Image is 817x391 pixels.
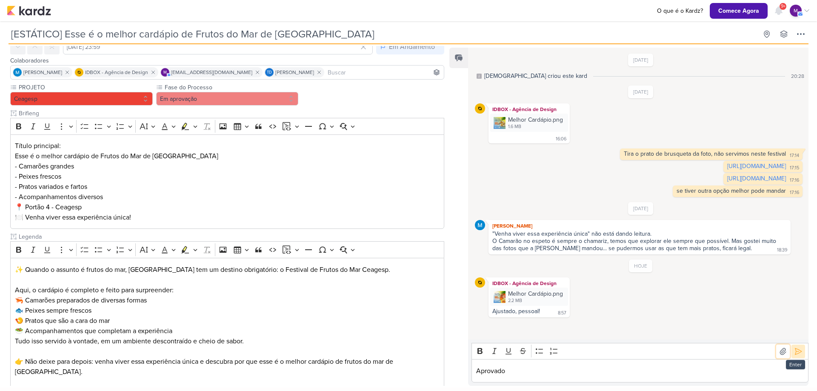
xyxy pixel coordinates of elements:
[17,109,444,118] input: Texto sem título
[75,68,83,77] img: IDBOX - Agência de Design
[727,163,786,170] a: [URL][DOMAIN_NAME]
[7,6,51,16] img: kardz.app
[710,3,768,19] button: Comece Agora
[490,279,568,288] div: IDBOX - Agência de Design
[476,366,804,376] p: Aprovado
[164,83,299,92] label: Fase do Processo
[376,39,444,54] button: Em Andamento
[790,152,799,159] div: 17:14
[163,71,167,75] p: m
[794,7,798,14] p: m
[508,115,563,124] div: Melhor Cardápio.png
[492,230,787,237] div: "Venha viver essa experiência única" não está dando leitura.
[161,68,169,77] div: mlegnaioli@gmail.com
[508,123,563,130] div: 1.6 MB
[508,289,563,298] div: Melhor Cardápio.png
[17,232,444,241] input: Texto sem título
[15,336,440,346] p: Tudo isso servido à vontade, em um ambiente descontraído e cheio de sabor.
[156,92,299,106] button: Em aprovação
[171,68,252,76] span: [EMAIL_ADDRESS][DOMAIN_NAME]
[494,291,506,303] img: VMZ9ZSef7nLt5vCclO2e5if5TNTA7057lxxYy7OW.png
[492,237,778,252] div: O Camarão no espeto é sempre o chamariz, temos que explorar ele sempre que possível. Mas gostei m...
[790,177,799,184] div: 17:16
[494,117,506,129] img: zsEKxqXAhR3i4gKt3HPosnScf3wyWP6bXkUPzcI2.png
[727,175,786,182] a: [URL][DOMAIN_NAME]
[10,134,444,229] div: Editor editing area: main
[791,72,804,80] div: 20:28
[267,71,272,75] p: Td
[490,222,789,230] div: [PERSON_NAME]
[490,105,568,114] div: IDBOX - Agência de Design
[15,357,440,377] p: 👉 Não deixe para depois: venha viver essa experiência única e descubra por que esse é o melhor ca...
[790,165,799,171] div: 17:15
[790,189,799,196] div: 17:16
[15,141,440,223] p: Título principal: Esse é o melhor cardápio de Frutos do Mar de [GEOGRAPHIC_DATA] - Camarões grand...
[654,6,706,15] a: O que é o Kardz?
[492,308,540,315] div: Ajustado, pessoal!
[326,67,442,77] input: Buscar
[23,68,62,76] span: [PERSON_NAME]
[484,71,587,80] div: [DEMOGRAPHIC_DATA] criou este kard
[475,277,485,288] img: IDBOX - Agência de Design
[781,3,786,10] span: 9+
[777,247,787,254] div: 18:39
[556,136,566,143] div: 16:06
[490,114,568,132] div: Melhor Cardápio.png
[389,42,435,52] div: Em Andamento
[677,187,786,194] div: se tiver outra opção melhor pode mandar
[786,360,805,369] div: Enter
[471,359,808,382] div: Editor editing area: main
[475,220,485,230] img: MARIANA MIRANDA
[265,68,274,77] div: Thais de carvalho
[13,68,22,77] img: MARIANA MIRANDA
[624,150,786,157] div: Tira o prato de brusqueta da foto, não servimos neste festival
[15,265,440,275] p: ✨ Quando o assunto é frutos do mar, [GEOGRAPHIC_DATA] tem um destino obrigatório: o Festival de F...
[9,26,757,42] input: Kard Sem Título
[15,285,440,336] p: Aqui, o cardápio é completo e feito para surpreender: 🦐 Camarões preparados de diversas formas 🐟 ...
[10,56,444,65] div: Colaboradores
[490,288,568,306] div: Melhor Cardápio.png
[63,39,373,54] input: Select a date
[790,5,802,17] div: mlegnaioli@gmail.com
[471,343,808,360] div: Editor toolbar
[85,68,148,76] span: IDBOX - Agência de Design
[558,310,566,317] div: 8:57
[10,92,153,106] button: Ceagesp
[18,83,153,92] label: PROJETO
[508,297,563,304] div: 2.2 MB
[10,241,444,258] div: Editor toolbar
[275,68,314,76] span: [PERSON_NAME]
[475,103,485,114] img: IDBOX - Agência de Design
[10,118,444,134] div: Editor toolbar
